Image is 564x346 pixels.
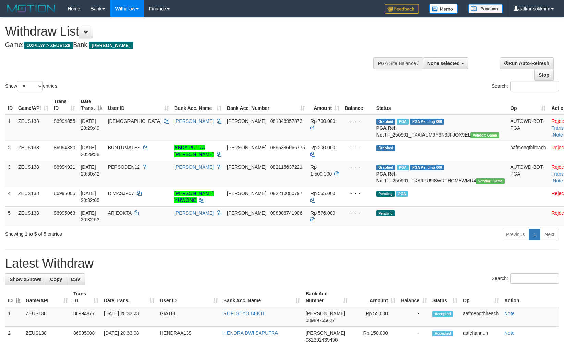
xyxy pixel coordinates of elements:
span: [PERSON_NAME] [227,164,266,170]
span: 86995005 [54,191,75,196]
span: Rp 200.000 [310,145,335,150]
a: [PERSON_NAME] YUWONO [174,191,214,203]
span: Marked by aafsreyleap [397,119,409,125]
a: [PERSON_NAME] [174,164,214,170]
td: [DATE] 20:33:23 [101,307,157,327]
th: Bank Acc. Name: activate to sort column ascending [172,95,224,115]
h1: Latest Withdraw [5,257,559,270]
th: Amount: activate to sort column ascending [351,287,398,307]
td: 3 [5,161,15,187]
td: 4 [5,187,15,206]
a: Show 25 rows [5,273,46,285]
span: Pending [376,210,395,216]
input: Search: [510,273,559,284]
span: Show 25 rows [10,277,41,282]
span: [DATE] 20:29:40 [81,118,99,131]
a: Copy [46,273,66,285]
td: 5 [5,206,15,226]
td: GIATEL [157,307,221,327]
a: Stop [534,69,554,81]
select: Showentries [17,81,43,91]
img: Feedback.jpg [385,4,419,14]
span: BUNTUMALES [108,145,141,150]
span: Copy 081392439496 to clipboard [306,337,338,343]
button: None selected [423,57,468,69]
a: [PERSON_NAME] [174,118,214,124]
span: None selected [427,61,460,66]
td: ZEUS138 [15,206,51,226]
a: Note [553,178,563,183]
span: Copy 088806741906 to clipboard [270,210,302,216]
span: Rp 700.000 [310,118,335,124]
label: Show entries [5,81,57,91]
th: Date Trans.: activate to sort column ascending [101,287,157,307]
h4: Game: Bank: [5,42,369,49]
span: 86994855 [54,118,75,124]
span: Marked by aafsreyleap [396,191,408,197]
b: PGA Ref. No: [376,125,397,138]
th: Op: activate to sort column ascending [460,287,502,307]
span: Grabbed [376,119,395,125]
a: ROFI STYO BEKTI [223,311,265,316]
span: 86994880 [54,145,75,150]
th: Bank Acc. Name: activate to sort column ascending [221,287,303,307]
div: PGA Site Balance / [373,57,423,69]
td: ZEUS138 [15,115,51,141]
a: ABDY PUTRA [PERSON_NAME] [174,145,214,157]
div: - - - [345,190,371,197]
span: CSV [71,277,81,282]
span: PGA Pending [410,165,444,170]
span: [DATE] 20:32:00 [81,191,99,203]
label: Search: [492,273,559,284]
th: Game/API: activate to sort column ascending [23,287,71,307]
th: Status [373,95,507,115]
a: Previous [502,229,529,240]
span: ARIEOKTA [108,210,132,216]
img: Button%20Memo.svg [429,4,458,14]
span: Pending [376,191,395,197]
th: Bank Acc. Number: activate to sort column ascending [224,95,308,115]
td: ZEUS138 [23,307,71,327]
th: ID [5,95,15,115]
span: PEPSODEN12 [108,164,140,170]
th: Trans ID: activate to sort column ascending [51,95,78,115]
span: Rp 1.500.000 [310,164,332,177]
span: DIMASJP07 [108,191,134,196]
span: Marked by aafsreyleap [397,165,409,170]
div: Showing 1 to 5 of 5 entries [5,228,230,238]
span: Copy [50,277,62,282]
th: Date Trans.: activate to sort column descending [78,95,105,115]
td: AUTOWD-BOT-PGA [507,161,549,187]
td: - [398,307,430,327]
span: Vendor URL: https://trx31.1velocity.biz [476,178,505,184]
div: - - - [345,164,371,170]
th: Balance: activate to sort column ascending [398,287,430,307]
a: 1 [529,229,540,240]
td: AUTOWD-BOT-PGA [507,115,549,141]
span: Copy 082210080797 to clipboard [270,191,302,196]
th: ID: activate to sort column descending [5,287,23,307]
a: Note [553,132,563,138]
div: - - - [345,209,371,216]
span: Copy 0895386066775 to clipboard [270,145,305,150]
img: MOTION_logo.png [5,3,57,14]
span: Accepted [432,331,453,336]
a: [PERSON_NAME] [174,210,214,216]
span: [DEMOGRAPHIC_DATA] [108,118,162,124]
th: Game/API: activate to sort column ascending [15,95,51,115]
span: Grabbed [376,165,395,170]
span: Grabbed [376,145,395,151]
td: ZEUS138 [15,141,51,161]
td: ZEUS138 [15,187,51,206]
td: 1 [5,115,15,141]
span: OXPLAY > ZEUS138 [24,42,73,49]
span: Copy 081348957873 to clipboard [270,118,302,124]
th: Status: activate to sort column ascending [430,287,460,307]
td: ZEUS138 [15,161,51,187]
th: User ID: activate to sort column ascending [105,95,172,115]
th: Op: activate to sort column ascending [507,95,549,115]
span: Rp 555.000 [310,191,335,196]
span: [PERSON_NAME] [89,42,133,49]
b: PGA Ref. No: [376,171,397,183]
td: 86994877 [71,307,101,327]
